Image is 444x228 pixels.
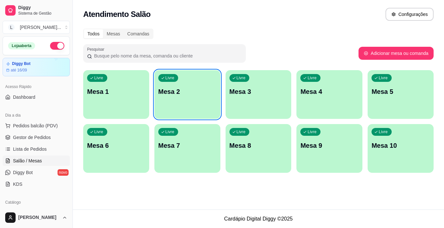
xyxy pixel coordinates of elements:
[372,87,430,96] p: Mesa 5
[3,21,70,34] button: Select a team
[87,141,145,150] p: Mesa 6
[300,87,359,96] p: Mesa 4
[87,87,145,96] p: Mesa 1
[83,70,149,119] button: LivreMesa 1
[92,53,242,59] input: Pesquisar
[379,75,388,81] p: Livre
[124,29,153,38] div: Comandas
[3,110,70,120] div: Dia a dia
[13,158,42,164] span: Salão / Mesas
[229,141,288,150] p: Mesa 8
[300,141,359,150] p: Mesa 9
[12,61,31,66] article: Diggy Bot
[379,129,388,134] p: Livre
[18,11,67,16] span: Sistema de Gestão
[8,24,15,31] span: L
[50,42,64,50] button: Alterar Status
[3,3,70,18] a: DiggySistema de Gestão
[3,144,70,154] a: Lista de Pedidos
[3,92,70,102] a: Dashboard
[226,70,292,119] button: LivreMesa 3
[11,68,27,73] article: até 16/09
[158,141,216,150] p: Mesa 7
[13,94,35,100] span: Dashboard
[3,132,70,143] a: Gestor de Pedidos
[13,122,58,129] span: Pedidos balcão (PDV)
[103,29,124,38] div: Mesas
[18,215,59,221] span: [PERSON_NAME]
[8,42,35,49] div: Loja aberta
[18,5,67,11] span: Diggy
[83,9,150,19] h2: Atendimento Salão
[3,179,70,189] a: KDS
[158,87,216,96] p: Mesa 2
[84,29,103,38] div: Todos
[229,87,288,96] p: Mesa 3
[154,124,220,173] button: LivreMesa 7
[307,129,317,134] p: Livre
[94,75,103,81] p: Livre
[154,70,220,119] button: LivreMesa 2
[359,47,434,60] button: Adicionar mesa ou comanda
[13,169,33,176] span: Diggy Bot
[13,134,51,141] span: Gestor de Pedidos
[3,58,70,76] a: Diggy Botaté 16/09
[226,124,292,173] button: LivreMesa 8
[3,82,70,92] div: Acesso Rápido
[385,8,434,21] button: Configurações
[368,70,434,119] button: LivreMesa 5
[3,197,70,208] div: Catálogo
[3,156,70,166] a: Salão / Mesas
[3,167,70,178] a: Diggy Botnovo
[296,70,362,119] button: LivreMesa 4
[372,141,430,150] p: Mesa 10
[87,46,107,52] label: Pesquisar
[368,124,434,173] button: LivreMesa 10
[237,75,246,81] p: Livre
[165,129,175,134] p: Livre
[13,146,47,152] span: Lista de Pedidos
[3,210,70,225] button: [PERSON_NAME]
[165,75,175,81] p: Livre
[3,120,70,131] button: Pedidos balcão (PDV)
[83,124,149,173] button: LivreMesa 6
[307,75,317,81] p: Livre
[296,124,362,173] button: LivreMesa 9
[73,209,444,228] footer: Cardápio Digital Diggy © 2025
[13,181,22,187] span: KDS
[20,24,61,31] div: [PERSON_NAME] ...
[94,129,103,134] p: Livre
[237,129,246,134] p: Livre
